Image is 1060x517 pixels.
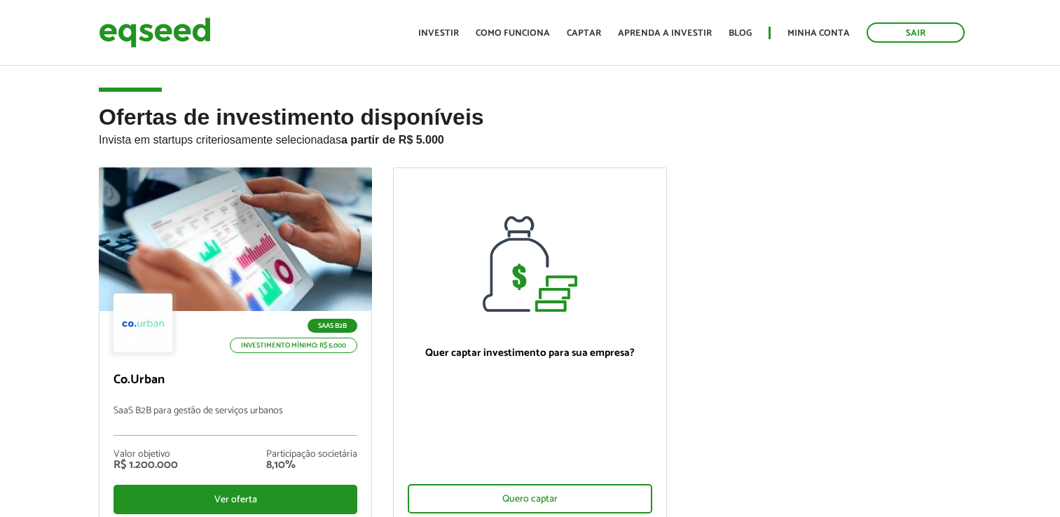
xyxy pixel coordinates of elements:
img: EqSeed [99,14,211,51]
p: Invista em startups criteriosamente selecionadas [99,130,961,146]
a: Sair [867,22,965,43]
a: Captar [567,29,601,38]
p: SaaS B2B para gestão de serviços urbanos [113,406,357,436]
h2: Ofertas de investimento disponíveis [99,105,961,167]
a: Minha conta [787,29,850,38]
a: Como funciona [476,29,550,38]
div: Participação societária [266,450,357,460]
p: Quer captar investimento para sua empresa? [408,347,652,359]
div: Quero captar [408,484,652,513]
div: 8,10% [266,460,357,471]
a: Investir [418,29,459,38]
strong: a partir de R$ 5.000 [341,134,444,146]
div: R$ 1.200.000 [113,460,178,471]
div: Ver oferta [113,485,357,514]
a: Blog [729,29,752,38]
p: Investimento mínimo: R$ 5.000 [230,338,357,353]
p: Co.Urban [113,373,357,388]
a: Aprenda a investir [618,29,712,38]
div: Valor objetivo [113,450,178,460]
p: SaaS B2B [308,319,357,333]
